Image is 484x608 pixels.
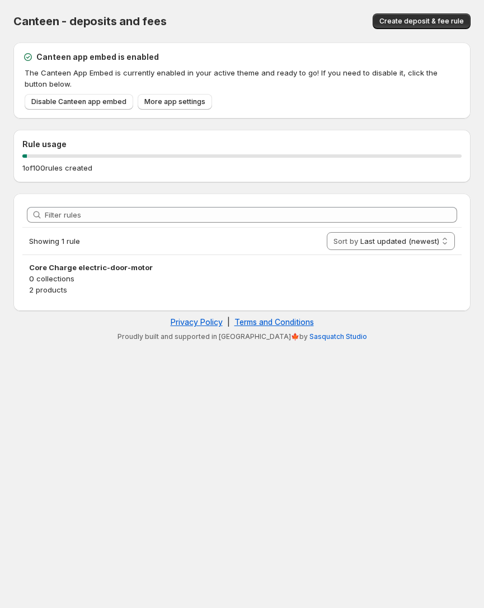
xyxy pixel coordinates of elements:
[29,284,455,295] p: 2 products
[22,139,462,150] h2: Rule usage
[144,97,205,106] span: More app settings
[373,13,471,29] button: Create deposit & fee rule
[22,162,92,173] p: 1 of 100 rules created
[138,94,212,110] a: More app settings
[36,51,159,63] h2: Canteen app embed is enabled
[309,332,367,341] a: Sasquatch Studio
[25,67,462,89] p: The Canteen App Embed is currently enabled in your active theme and ready to go! If you need to d...
[379,17,464,26] span: Create deposit & fee rule
[171,317,223,327] a: Privacy Policy
[25,94,133,110] a: Disable Canteen app embed
[31,97,126,106] span: Disable Canteen app embed
[45,207,457,223] input: Filter rules
[234,317,314,327] a: Terms and Conditions
[19,332,465,341] p: Proudly built and supported in [GEOGRAPHIC_DATA]🍁by
[29,262,455,273] h3: Core Charge electric-door-motor
[13,15,167,28] span: Canteen - deposits and fees
[29,273,455,284] p: 0 collections
[29,237,80,246] span: Showing 1 rule
[227,317,230,327] span: |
